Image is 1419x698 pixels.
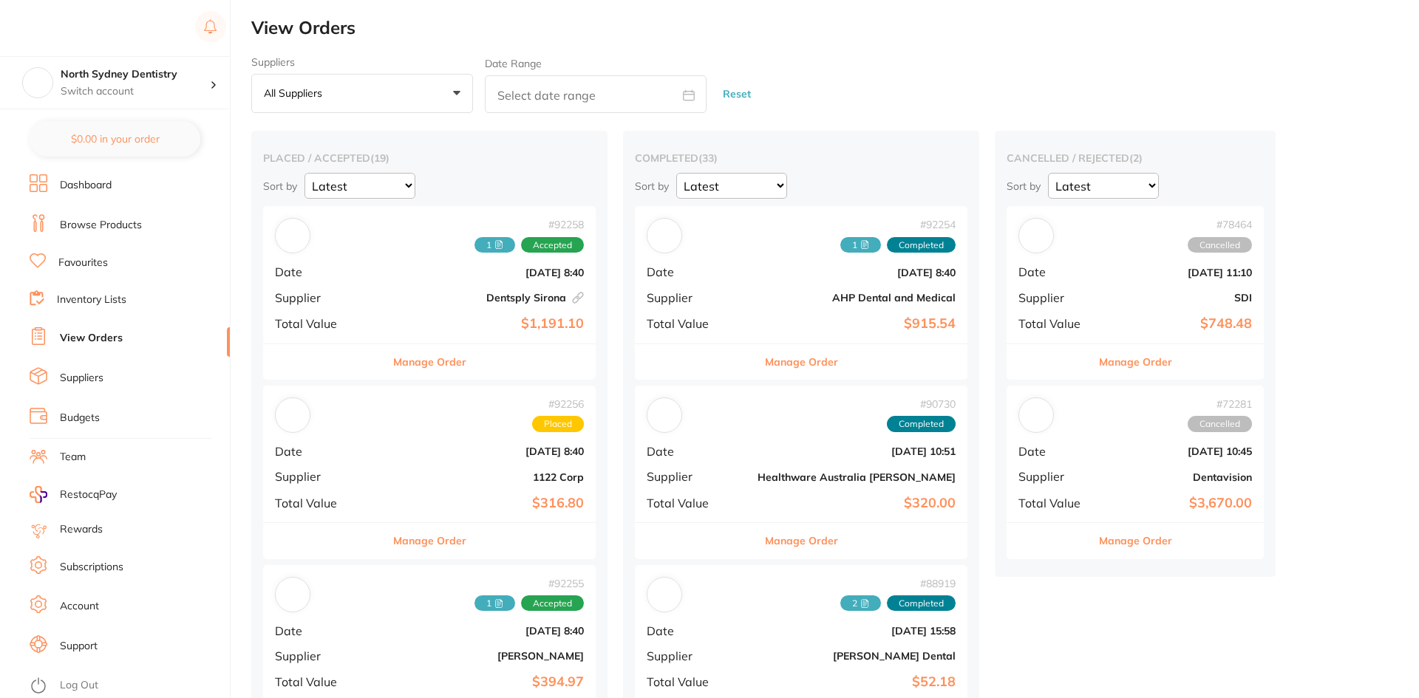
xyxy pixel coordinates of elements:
button: Log Out [30,674,225,698]
b: [DATE] 8:40 [386,625,584,637]
span: Supplier [647,649,746,663]
b: 1122 Corp [386,471,584,483]
p: Sort by [635,179,669,193]
a: Subscriptions [60,560,123,575]
span: # 78464 [1188,219,1252,230]
b: AHP Dental and Medical [758,292,956,304]
button: Manage Order [765,344,838,380]
span: Received [840,237,881,253]
a: Support [60,639,98,654]
a: Restocq Logo [30,11,124,45]
span: Total Value [647,317,746,330]
span: Received [474,595,515,612]
span: Received [474,237,515,253]
b: $320.00 [758,496,956,511]
b: [DATE] 8:40 [386,267,584,278]
span: Supplier [275,649,374,663]
p: All suppliers [264,86,328,100]
span: Date [647,265,746,278]
b: $915.54 [758,316,956,332]
h4: North Sydney Dentistry [61,67,210,82]
span: Date [1018,445,1092,458]
img: Erskine Dental [650,581,678,609]
a: Budgets [60,411,100,425]
span: Accepted [521,237,584,253]
span: Supplier [1018,470,1092,483]
b: $52.18 [758,674,956,690]
img: AHP Dental and Medical [650,222,678,250]
p: Sort by [263,179,297,193]
img: Dentsply Sirona [279,222,307,250]
span: Placed [532,416,584,432]
a: View Orders [60,331,123,346]
button: All suppliers [251,74,473,114]
span: # 72281 [1188,398,1252,410]
span: Date [647,624,746,637]
b: [DATE] 10:51 [758,445,956,457]
span: Total Value [647,675,746,688]
h2: placed / accepted ( 19 ) [263,151,596,165]
span: Received [840,595,881,612]
span: Total Value [275,317,374,330]
h2: cancelled / rejected ( 2 ) [1007,151,1264,165]
span: Completed [887,237,956,253]
span: # 92258 [474,219,584,230]
span: Date [275,624,374,637]
a: Inventory Lists [57,292,126,307]
b: [DATE] 11:10 [1104,267,1252,278]
span: # 92256 [532,398,584,410]
h2: View Orders [251,18,1419,38]
span: Cancelled [1188,237,1252,253]
a: Team [60,450,86,465]
span: Completed [887,595,956,612]
a: Rewards [60,522,103,537]
b: [DATE] 15:58 [758,625,956,637]
b: [DATE] 8:40 [758,267,956,278]
b: $1,191.10 [386,316,584,332]
b: $316.80 [386,496,584,511]
span: Date [275,445,374,458]
label: Date Range [485,58,542,69]
span: Total Value [275,675,374,688]
span: Supplier [1018,291,1092,304]
button: Manage Order [1099,344,1172,380]
a: Account [60,599,99,614]
span: Supplier [275,470,374,483]
img: Dentavision [1022,401,1050,429]
b: $3,670.00 [1104,496,1252,511]
img: RestocqPay [30,486,47,503]
span: Date [275,265,374,278]
b: $394.97 [386,674,584,690]
img: Restocq Logo [30,19,124,37]
span: Supplier [647,470,746,483]
span: Date [647,445,746,458]
span: Accepted [521,595,584,612]
a: Log Out [60,678,98,693]
button: Manage Order [393,344,466,380]
b: [DATE] 10:45 [1104,445,1252,457]
span: Date [1018,265,1092,278]
span: # 92255 [474,578,584,589]
input: Select date range [485,75,707,113]
p: Switch account [61,84,210,99]
p: Sort by [1007,179,1041,193]
span: Total Value [1018,317,1092,330]
span: # 90730 [887,398,956,410]
span: # 92254 [840,219,956,230]
span: Total Value [647,496,746,510]
span: Supplier [275,291,374,304]
div: 1122 Corp#92256PlacedDate[DATE] 8:40Supplier1122 CorpTotal Value$316.80Manage Order [263,386,596,559]
button: $0.00 in your order [30,121,200,157]
span: Cancelled [1188,416,1252,432]
img: North Sydney Dentistry [23,68,52,97]
b: Dentavision [1104,471,1252,483]
a: Dashboard [60,178,112,193]
a: Suppliers [60,371,103,386]
span: Total Value [275,496,374,510]
img: 1122 Corp [279,401,307,429]
span: RestocqPay [60,487,117,502]
b: [PERSON_NAME] Dental [758,650,956,662]
b: SDI [1104,292,1252,304]
a: RestocqPay [30,486,117,503]
button: Manage Order [1099,523,1172,558]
